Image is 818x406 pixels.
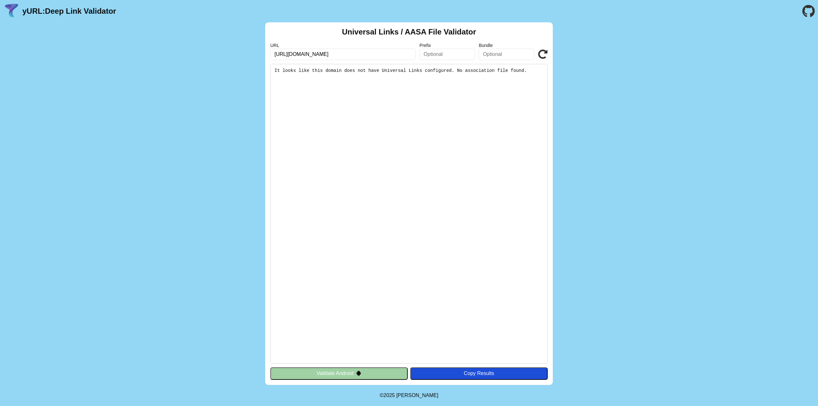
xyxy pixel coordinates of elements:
[396,393,438,398] a: Michael Ibragimchayev's Personal Site
[270,49,416,60] input: Required
[22,7,116,16] a: yURL:Deep Link Validator
[270,64,548,364] pre: It looks like this domain does not have Universal Links configured. No association file found.
[3,3,20,19] img: yURL Logo
[270,367,408,379] button: Validate Android
[410,367,548,379] button: Copy Results
[420,43,475,48] label: Prefix
[413,371,544,376] div: Copy Results
[479,43,534,48] label: Bundle
[420,49,475,60] input: Optional
[380,385,438,406] footer: ©
[479,49,534,60] input: Optional
[270,43,416,48] label: URL
[356,371,361,376] img: droidIcon.svg
[342,27,476,36] h2: Universal Links / AASA File Validator
[383,393,395,398] span: 2025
